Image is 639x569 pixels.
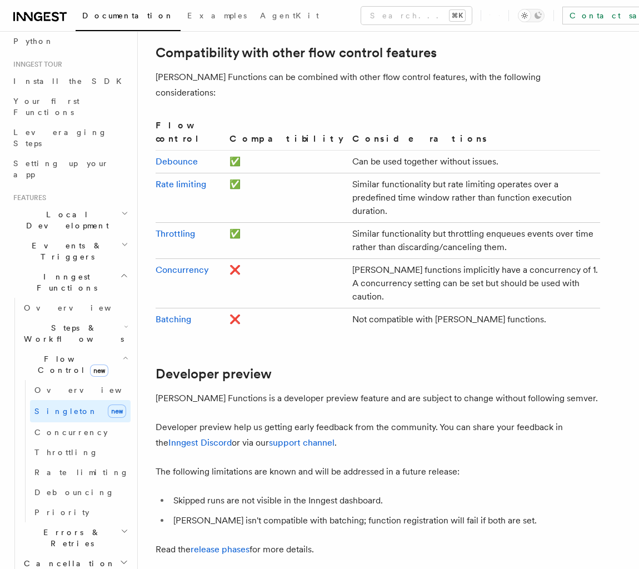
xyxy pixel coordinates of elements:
a: Python [9,31,131,51]
a: Install the SDK [9,71,131,91]
span: Errors & Retries [19,527,121,549]
span: new [108,405,126,418]
span: Setting up your app [13,159,109,179]
a: Your first Functions [9,91,131,122]
span: Rate limiting [34,468,129,477]
a: Throttling [156,228,195,239]
a: Examples [181,3,253,30]
td: Similar functionality but rate limiting operates over a predefined time window rather than functi... [348,173,600,223]
th: Flow control [156,118,225,151]
span: Features [9,193,46,202]
td: ❌ [225,259,348,308]
a: Throttling [30,442,131,462]
td: Not compatible with [PERSON_NAME] functions. [348,308,600,331]
p: The following limitations are known and will be addressed in a future release: [156,464,600,480]
td: [PERSON_NAME] functions implicitly have a concurrency of 1. A concurrency setting can be set but ... [348,259,600,308]
span: Overview [34,386,149,395]
td: Similar functionality but throttling enqueues events over time rather than discarding/canceling t... [348,223,600,259]
a: Documentation [76,3,181,31]
span: Flow Control [19,353,122,376]
button: Flow Controlnew [19,349,131,380]
span: Install the SDK [13,77,128,86]
span: Concurrency [34,428,108,437]
td: ✅ [225,173,348,223]
span: Your first Functions [13,97,79,117]
span: Throttling [34,448,98,457]
a: Concurrency [30,422,131,442]
span: Inngest tour [9,60,62,69]
button: Errors & Retries [19,522,131,553]
a: Batching [156,314,191,325]
a: Overview [30,380,131,400]
p: [PERSON_NAME] Functions can be combined with other flow control features, with the following cons... [156,69,600,101]
a: Inngest Discord [168,437,232,448]
span: Priority [34,508,89,517]
a: Priority [30,502,131,522]
span: Python [13,37,54,46]
button: Local Development [9,204,131,236]
span: Examples [187,11,247,20]
span: AgentKit [260,11,319,20]
li: [PERSON_NAME] isn't compatible with batching; function registration will fail if both are set. [170,513,600,528]
td: ❌ [225,308,348,331]
a: Debounce [156,156,198,167]
span: Overview [24,303,138,312]
a: AgentKit [253,3,326,30]
a: Concurrency [156,264,209,275]
span: Debouncing [34,488,114,497]
span: Cancellation [19,558,116,569]
div: Flow Controlnew [19,380,131,522]
button: Inngest Functions [9,267,131,298]
span: Documentation [82,11,174,20]
a: Developer preview [156,366,272,382]
span: Events & Triggers [9,240,121,262]
span: Inngest Functions [9,271,120,293]
a: Compatibility with other flow control features [156,45,437,61]
td: ✅ [225,151,348,173]
td: ✅ [225,223,348,259]
button: Search...⌘K [361,7,472,24]
a: Rate limiting [30,462,131,482]
button: Toggle dark mode [518,9,545,22]
a: Debouncing [30,482,131,502]
button: Events & Triggers [9,236,131,267]
td: Can be used together without issues. [348,151,600,173]
li: Skipped runs are not visible in the Inngest dashboard. [170,493,600,508]
a: Setting up your app [9,153,131,184]
p: [PERSON_NAME] Functions is a developer preview feature and are subject to change without followin... [156,391,600,406]
span: new [90,365,108,377]
th: Considerations [348,118,600,151]
span: Steps & Workflows [19,322,124,345]
a: Overview [19,298,131,318]
a: Singletonnew [30,400,131,422]
p: Developer preview help us getting early feedback from the community. You can share your feedback ... [156,420,600,451]
a: release phases [191,544,249,555]
span: Leveraging Steps [13,128,107,148]
span: Local Development [9,209,121,231]
a: support channel [269,437,335,448]
th: Compatibility [225,118,348,151]
kbd: ⌘K [450,10,465,21]
span: Singleton [34,407,98,416]
a: Leveraging Steps [9,122,131,153]
button: Steps & Workflows [19,318,131,349]
a: Rate limiting [156,179,206,189]
p: Read the for more details. [156,542,600,557]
